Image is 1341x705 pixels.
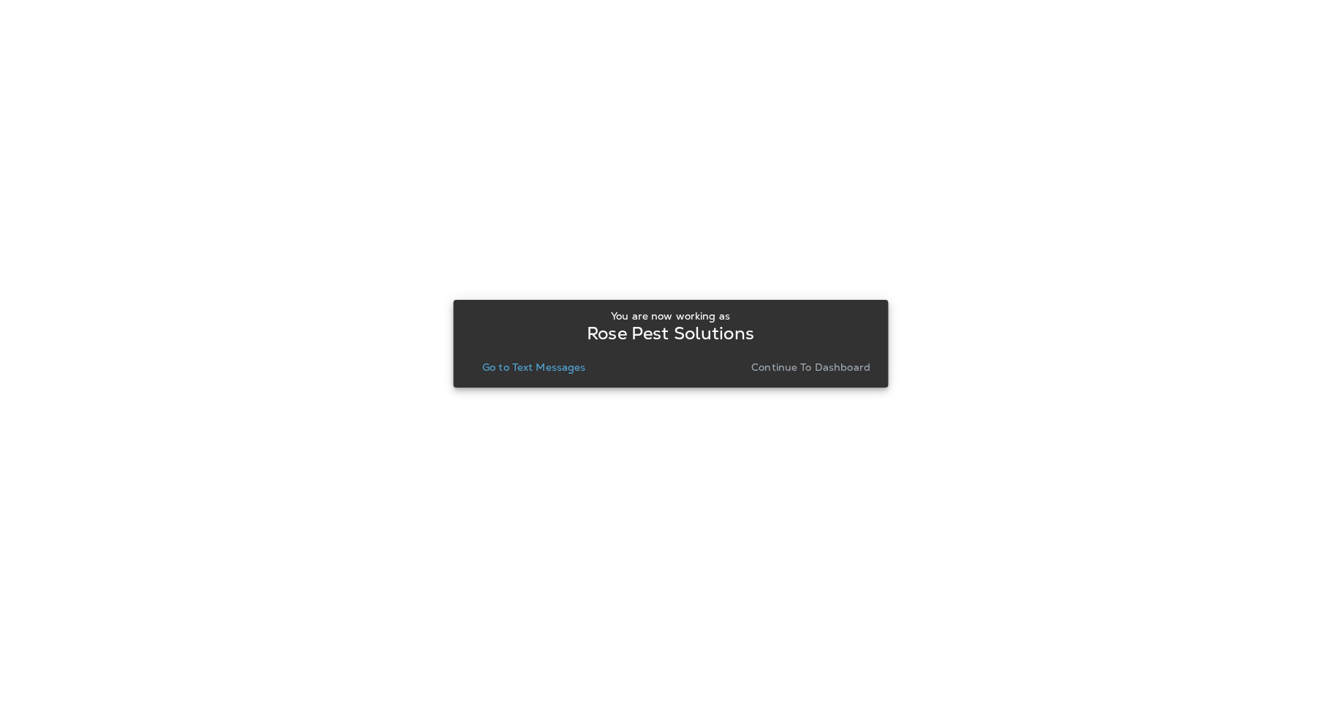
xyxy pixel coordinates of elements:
p: Continue to Dashboard [751,361,870,373]
button: Go to Text Messages [476,357,592,377]
p: Go to Text Messages [482,361,586,373]
p: Rose Pest Solutions [587,328,754,339]
p: You are now working as [611,310,730,322]
button: Continue to Dashboard [745,357,876,377]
